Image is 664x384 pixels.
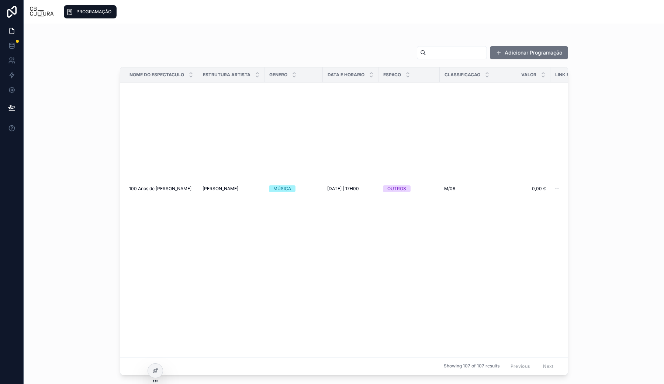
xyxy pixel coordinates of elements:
span: Valor [521,72,536,78]
span: -- [555,186,559,192]
a: -- [555,186,621,192]
span: Classificacao [445,72,480,78]
button: Adicionar Programação [490,46,568,59]
a: OUTROS [383,185,435,192]
a: MÚSICA [269,185,318,192]
a: PROGRAMAÇÃO [64,5,117,18]
div: OUTROS [387,185,406,192]
span: [PERSON_NAME] [203,186,238,192]
span: Espaco [383,72,401,78]
span: M/06 [444,186,455,192]
span: Genero [269,72,287,78]
span: Nome Do Espectaculo [129,72,184,78]
a: [DATE] | 17H00 [327,186,374,192]
span: [DATE] | 17H00 [327,186,359,192]
div: MÚSICA [273,185,291,192]
span: 100 Anos de [PERSON_NAME] [129,186,191,192]
div: scrollable content [60,4,658,20]
a: [PERSON_NAME] [203,186,260,192]
a: M/06 [444,186,491,192]
a: 0,00 € [499,186,546,192]
span: Estrutura Artista [203,72,250,78]
span: Showing 107 of 107 results [444,363,499,369]
img: App logo [30,6,54,18]
span: PROGRAMAÇÃO [76,9,111,15]
span: Data E Horario [328,72,364,78]
span: Link Bilheteira [555,72,592,78]
a: 100 Anos de [PERSON_NAME] [129,186,194,192]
